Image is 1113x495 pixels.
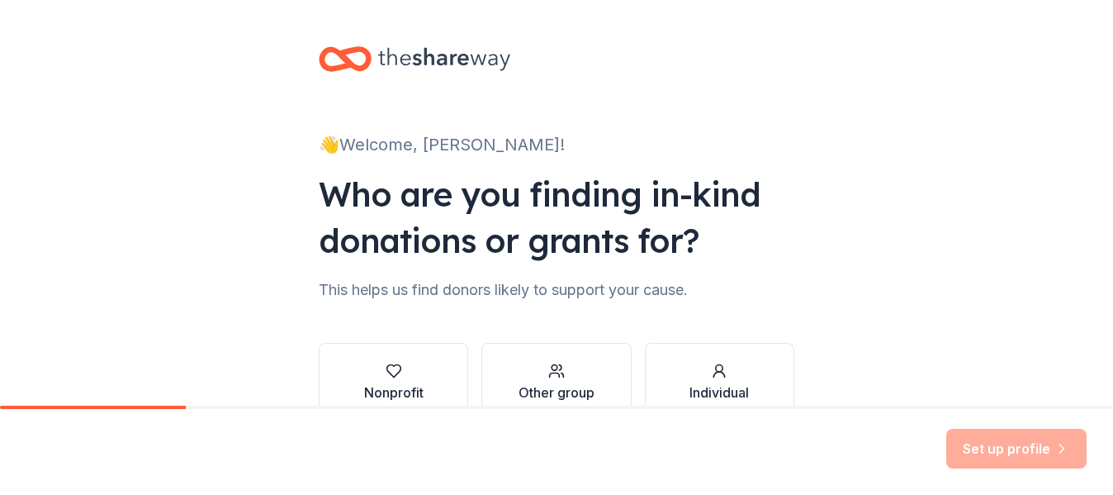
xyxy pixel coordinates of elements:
div: Individual [689,383,749,402]
div: Nonprofit [364,383,424,402]
div: Who are you finding in-kind donations or grants for? [319,171,794,264]
div: 👋 Welcome, [PERSON_NAME]! [319,131,794,158]
button: Nonprofit [319,343,468,422]
div: Other group [519,383,594,402]
button: Other group [481,343,631,422]
div: This helps us find donors likely to support your cause. [319,277,794,303]
button: Individual [645,343,794,422]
